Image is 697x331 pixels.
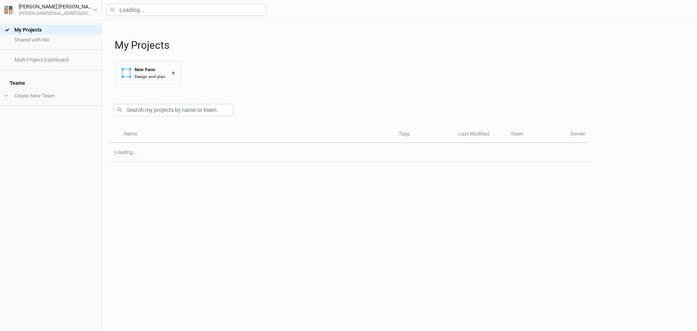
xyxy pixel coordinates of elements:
th: Owner [566,126,590,143]
div: [PERSON_NAME][EMAIL_ADDRESS][DOMAIN_NAME] [19,11,93,17]
th: Last Modified [454,126,506,143]
div: [PERSON_NAME] [PERSON_NAME] [19,3,93,11]
td: Loading... [110,143,590,162]
th: Tags [394,126,454,143]
h4: Teams [5,75,97,91]
div: Design and plan [135,74,165,80]
h1: My Projects [115,39,689,52]
span: + [5,93,8,99]
button: New FarmDesign and plan+ [115,61,182,85]
input: Loading... [106,4,266,16]
div: New Farm [135,66,165,73]
th: Name [119,126,394,143]
button: [PERSON_NAME] [PERSON_NAME][PERSON_NAME][EMAIL_ADDRESS][DOMAIN_NAME] [4,2,98,17]
input: Search my projects by name or team [113,104,233,116]
th: Team [506,126,566,143]
div: + [172,69,175,77]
